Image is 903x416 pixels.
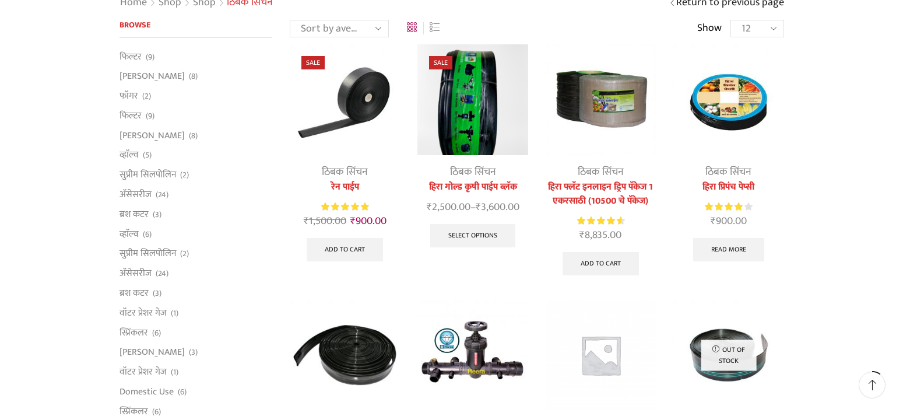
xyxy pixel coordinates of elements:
[417,44,528,155] img: हिरा गोल्ड कृषी पाईप ब्लॅक
[120,382,174,401] a: Domestic Use
[120,18,150,32] span: Browse
[673,180,783,194] a: हिरा प्रिपंच पेप्सी
[143,229,152,240] span: (6)
[546,300,656,410] img: Placeholder
[350,212,387,230] bdi: 900.00
[120,204,149,224] a: ब्रश कटर
[417,180,528,194] a: हिरा गोल्ड कृषी पाईप ब्लॅक
[120,342,185,362] a: [PERSON_NAME]
[171,307,178,319] span: (1)
[120,50,142,67] a: फिल्टर
[430,224,515,247] a: Select options for “हिरा गोल्ड कृषी पाईप ब्लॅक”
[180,248,189,260] span: (2)
[153,209,161,221] span: (3)
[304,212,309,230] span: ₹
[429,56,452,69] span: Sale
[152,327,161,339] span: (6)
[178,386,187,398] span: (6)
[120,185,152,205] a: अ‍ॅसेसरीज
[146,110,154,122] span: (9)
[577,215,621,227] span: Rated out of 5
[143,149,152,161] span: (5)
[579,226,585,244] span: ₹
[304,212,346,230] bdi: 1,500.00
[321,201,368,213] div: Rated 5.00 out of 5
[427,198,432,216] span: ₹
[120,283,149,303] a: ब्रश कटर
[156,189,168,201] span: (24)
[146,51,154,63] span: (9)
[290,20,389,37] select: Shop order
[711,212,716,230] span: ₹
[156,268,168,279] span: (24)
[693,238,764,261] a: Select options for “हिरा प्रिपंच पेप्सी”
[120,165,176,185] a: सुप्रीम सिलपोलिन
[701,340,756,371] p: Out of stock
[427,198,470,216] bdi: 2,500.00
[579,226,621,244] bdi: 8,835.00
[142,90,151,102] span: (2)
[321,201,368,213] span: Rated out of 5
[673,300,783,410] img: कृषी पाईप
[563,252,639,275] a: Add to cart: “हिरा फ्लॅट इनलाइन ड्रिप पॅकेज 1 एकरसाठी (10500 चे पॅकेज)”
[189,130,198,142] span: (8)
[120,362,167,382] a: वॉटर प्रेशर गेज
[120,86,138,106] a: फॉगर
[120,264,152,284] a: अ‍ॅसेसरीज
[417,200,528,215] span: –
[189,347,198,358] span: (3)
[120,303,167,323] a: वॉटर प्रेशर गेज
[697,21,722,36] span: Show
[120,106,142,125] a: फिल्टर
[705,163,751,181] a: ठिबक सिंचन
[171,366,178,378] span: (1)
[705,201,752,213] div: Rated 4.00 out of 5
[322,163,368,181] a: ठिबक सिंचन
[301,56,325,69] span: Sale
[120,244,176,264] a: सुप्रीम सिलपोलिन
[153,288,161,299] span: (3)
[450,163,496,181] a: ठिबक सिंचन
[546,44,656,155] img: Flat Inline
[180,169,189,181] span: (2)
[120,323,148,342] a: स्प्रिंकलर
[546,180,656,208] a: हिरा फ्लॅट इनलाइन ड्रिप पॅकेज 1 एकरसाठी (10500 चे पॅकेज)
[120,224,139,244] a: व्हाॅल्व
[120,125,185,145] a: [PERSON_NAME]
[705,201,743,213] span: Rated out of 5
[476,198,481,216] span: ₹
[578,163,624,181] a: ठिबक सिंचन
[189,71,198,82] span: (8)
[577,215,624,227] div: Rated 4.67 out of 5
[290,44,400,155] img: Heera Rain Pipe
[417,300,528,410] img: Heera Easy To Fit Set
[350,212,356,230] span: ₹
[711,212,747,230] bdi: 900.00
[476,198,519,216] bdi: 3,600.00
[290,180,400,194] a: रेन पाईप
[673,44,783,155] img: Heera Pre Punch Pepsi
[120,145,139,165] a: व्हाॅल्व
[120,67,185,86] a: [PERSON_NAME]
[290,300,400,410] img: Heera Flex Pipe
[307,238,383,261] a: Add to cart: “रेन पाईप”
